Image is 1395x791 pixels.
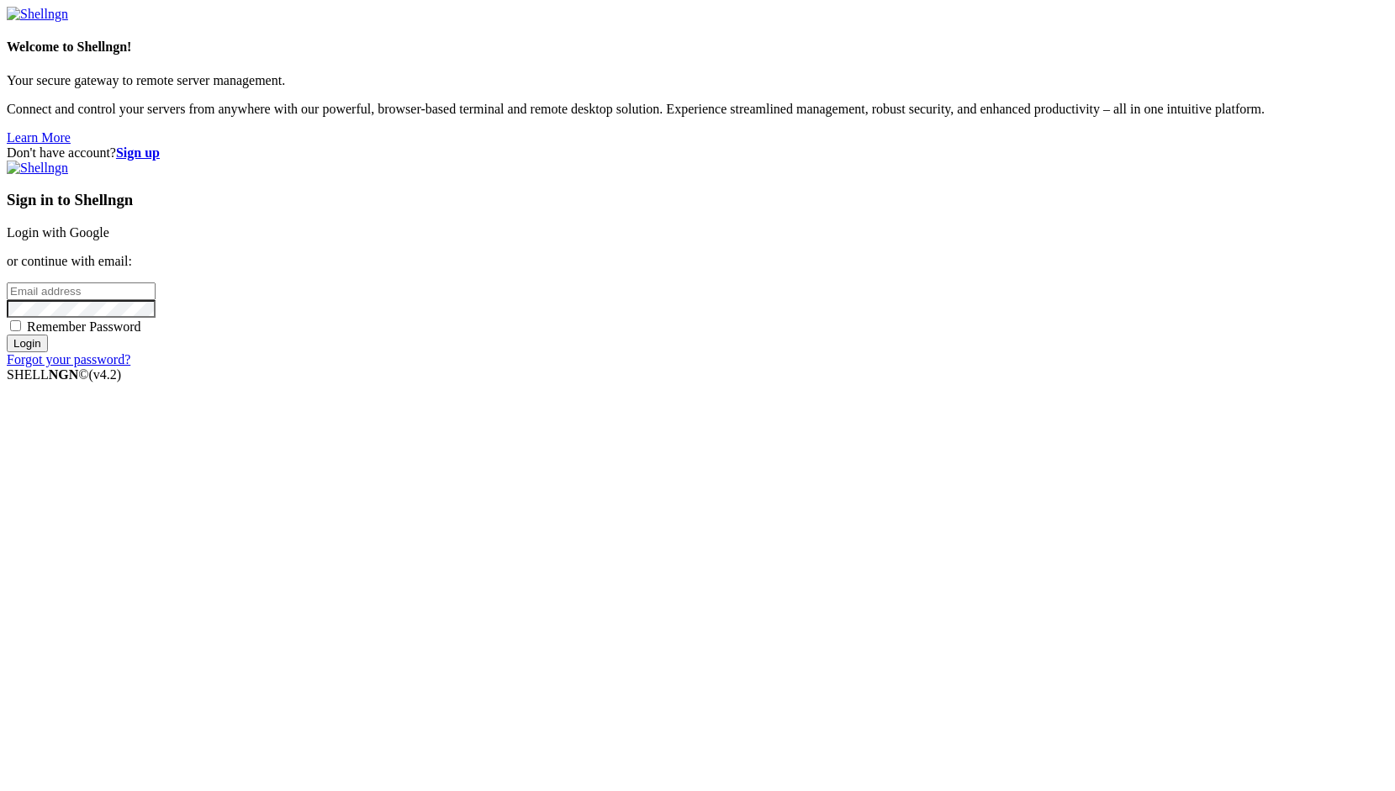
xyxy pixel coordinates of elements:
[7,254,1388,269] p: or continue with email:
[7,191,1388,209] h3: Sign in to Shellngn
[7,352,130,366] a: Forgot your password?
[7,225,109,240] a: Login with Google
[7,73,1388,88] p: Your secure gateway to remote server management.
[7,7,68,22] img: Shellngn
[7,161,68,176] img: Shellngn
[10,320,21,331] input: Remember Password
[7,40,1388,55] h4: Welcome to Shellngn!
[116,145,160,160] a: Sign up
[7,102,1388,117] p: Connect and control your servers from anywhere with our powerful, browser-based terminal and remo...
[7,130,71,145] a: Learn More
[7,282,156,300] input: Email address
[7,367,121,382] span: SHELL ©
[7,145,1388,161] div: Don't have account?
[7,335,48,352] input: Login
[89,367,122,382] span: 4.2.0
[27,319,141,334] span: Remember Password
[49,367,79,382] b: NGN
